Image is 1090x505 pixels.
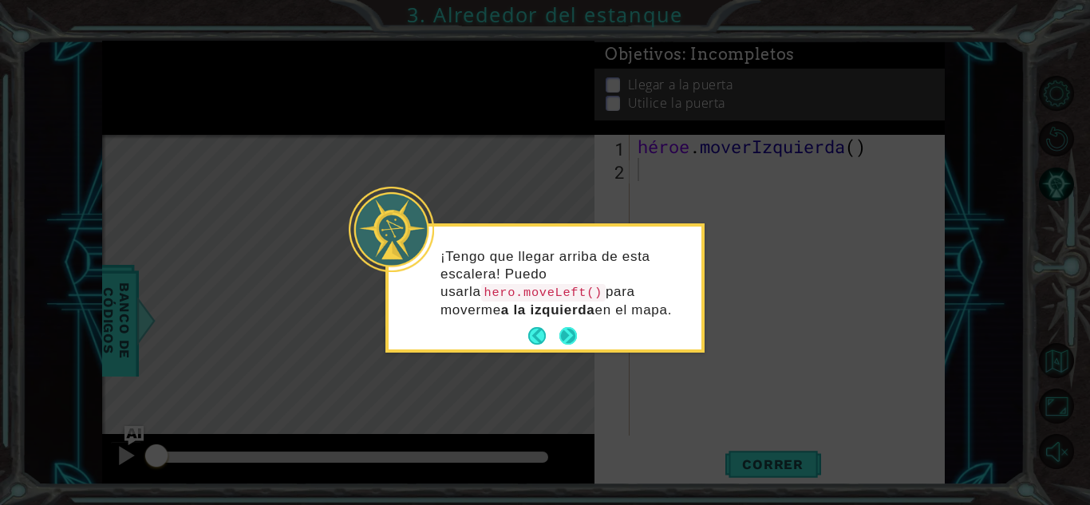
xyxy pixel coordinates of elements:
[528,327,559,345] button: Atrás
[481,284,606,302] code: hero.moveLeft()
[440,249,650,299] font: ¡Tengo que llegar arriba de esta escalera! Puedo usarla
[440,284,635,318] font: para moverme
[594,302,672,318] font: en el mapa.
[501,302,595,318] font: a la izquierda
[558,326,578,346] button: Próximo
